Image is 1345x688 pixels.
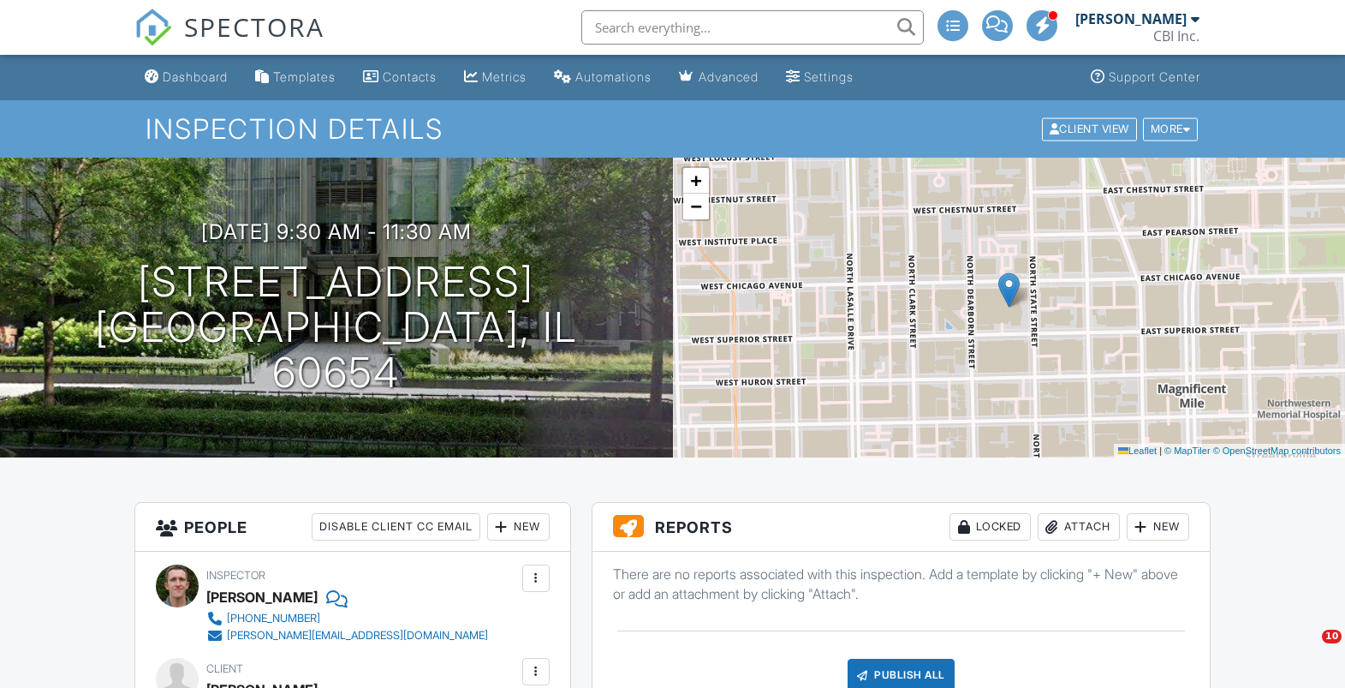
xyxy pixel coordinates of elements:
div: [PERSON_NAME] [1075,10,1187,27]
a: Dashboard [138,62,235,93]
div: Advanced [699,69,759,84]
div: Templates [273,69,336,84]
span: Inspector [206,569,265,582]
div: Disable Client CC Email [312,513,480,541]
input: Search everything... [581,10,924,45]
a: [PERSON_NAME][EMAIL_ADDRESS][DOMAIN_NAME] [206,627,488,644]
a: Advanced [672,62,765,93]
div: [PERSON_NAME] [206,584,318,610]
a: Automations (Advanced) [547,62,658,93]
div: More [1143,117,1199,141]
a: Templates [248,62,342,93]
span: | [1159,446,1162,456]
div: [PHONE_NUMBER] [227,612,320,625]
iframe: Intercom live chat [1287,630,1328,671]
h3: Reports [592,503,1210,552]
img: The Best Home Inspection Software - Spectora [134,9,172,46]
span: − [690,195,701,217]
a: © OpenStreetMap contributors [1213,446,1341,456]
a: Contacts [356,62,443,93]
a: Metrics [457,62,533,93]
a: Support Center [1084,62,1207,93]
div: New [487,513,550,541]
div: CBI Inc. [1153,27,1199,45]
h3: People [135,503,570,552]
a: Settings [779,62,860,93]
div: Settings [804,69,854,84]
div: Attach [1038,513,1120,541]
h1: [STREET_ADDRESS] [GEOGRAPHIC_DATA], IL 60654 [27,260,646,395]
span: SPECTORA [184,9,324,45]
a: Client View [1040,122,1141,135]
a: Leaflet [1118,446,1157,456]
div: [PERSON_NAME][EMAIL_ADDRESS][DOMAIN_NAME] [227,629,488,643]
h3: [DATE] 9:30 am - 11:30 am [201,220,472,243]
p: There are no reports associated with this inspection. Add a template by clicking "+ New" above or... [613,565,1189,603]
span: 10 [1322,630,1342,643]
div: Metrics [482,69,527,84]
a: SPECTORA [134,23,324,59]
a: © MapTiler [1164,446,1211,456]
div: Support Center [1109,69,1200,84]
div: Automations [575,69,652,84]
div: Client View [1042,117,1137,141]
a: [PHONE_NUMBER] [206,610,488,627]
div: Locked [949,513,1031,541]
img: Marker [998,272,1020,308]
a: Zoom in [683,168,709,194]
div: Dashboard [163,69,228,84]
span: + [690,170,701,191]
h1: Inspection Details [146,114,1199,144]
a: Zoom out [683,194,709,219]
div: New [1127,513,1189,541]
div: Contacts [383,69,437,84]
span: Client [206,662,243,675]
